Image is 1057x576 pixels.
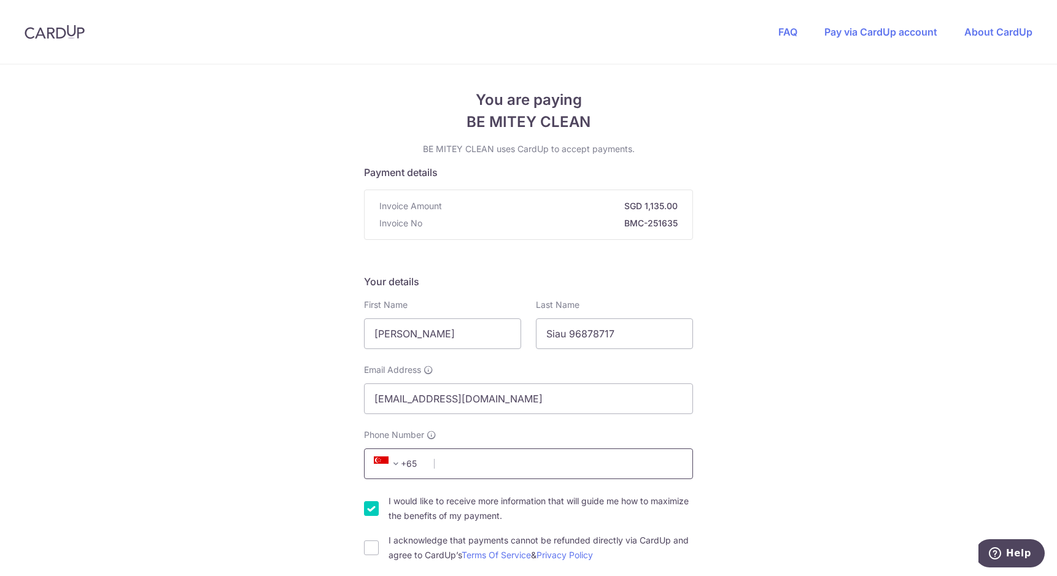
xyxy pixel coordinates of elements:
a: Privacy Policy [536,550,593,560]
a: About CardUp [964,26,1032,38]
span: +65 [370,456,425,471]
input: First name [364,318,521,349]
span: Invoice Amount [379,200,442,212]
span: Email Address [364,364,421,376]
h5: Payment details [364,165,693,180]
span: Phone Number [364,429,424,441]
strong: SGD 1,135.00 [447,200,678,212]
img: CardUp [25,25,85,39]
h5: Your details [364,274,693,289]
strong: BMC-251635 [427,217,678,229]
label: I would like to receive more information that will guide me how to maximize the benefits of my pa... [389,494,693,523]
input: Email address [364,383,693,414]
span: +65 [374,456,403,471]
a: FAQ [778,26,797,38]
a: Terms Of Service [462,550,531,560]
iframe: Opens a widget where you can find more information [978,539,1045,570]
span: You are paying [364,89,693,111]
span: Invoice No [379,217,422,229]
label: I acknowledge that payments cannot be refunded directly via CardUp and agree to CardUp’s & [389,533,693,563]
label: Last Name [536,299,579,311]
a: Pay via CardUp account [824,26,937,38]
label: First Name [364,299,408,311]
p: BE MITEY CLEAN uses CardUp to accept payments. [364,143,693,155]
input: Last name [536,318,693,349]
span: BE MITEY CLEAN [364,111,693,133]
